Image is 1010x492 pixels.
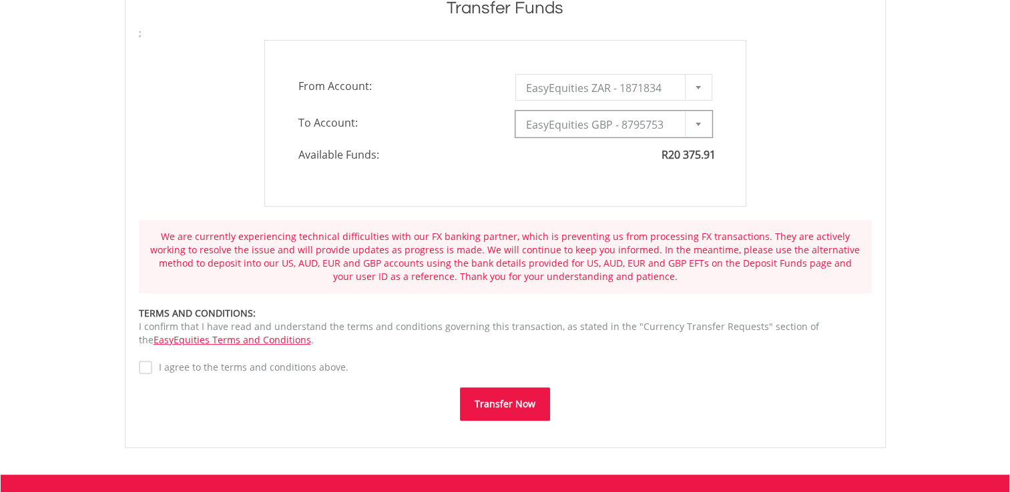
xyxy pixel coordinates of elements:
[662,147,716,162] span: R20 375.91
[288,74,505,98] span: From Account:
[526,75,682,101] span: EasyEquities ZAR - 1871834
[526,111,682,138] span: EasyEquities GBP - 8795753
[139,27,872,421] form: ;
[288,147,505,163] span: Available Funds:
[288,111,505,135] span: To Account:
[154,333,311,346] a: EasyEquities Terms and Conditions
[152,361,348,374] label: I agree to the terms and conditions above.
[460,387,550,421] button: Transfer Now
[139,220,872,293] div: We are currently experiencing technical difficulties with our FX banking partner, which is preven...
